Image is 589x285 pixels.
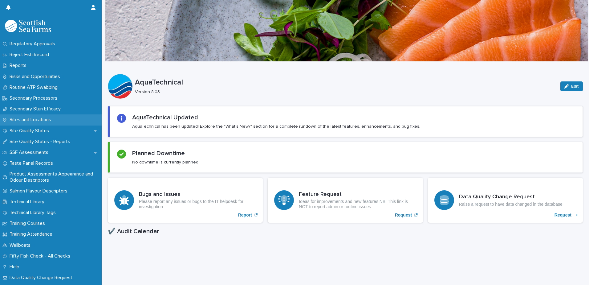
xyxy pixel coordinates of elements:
[7,63,31,68] p: Reports
[428,178,583,223] a: Request
[268,178,423,223] a: Request
[7,221,50,226] p: Training Courses
[299,191,416,198] h3: Feature Request
[7,139,75,145] p: Site Quality Status - Reports
[7,41,60,47] p: Regulatory Approvals
[7,160,58,166] p: Taste Panel Records
[7,106,66,112] p: Secondary Stun Efficacy
[459,202,563,207] p: Raise a request to have data changed in the database
[395,213,412,218] p: Request
[7,188,72,194] p: Salmon Flavour Descriptors
[7,85,63,90] p: Routine ATP Swabbing
[560,81,583,91] button: Edit
[571,84,579,89] span: Edit
[7,242,35,248] p: Wellboats
[7,253,75,259] p: Fifty Fish Check - All Checks
[5,20,51,32] img: mMrefqRFQpe26GRNOUkG
[7,74,65,80] p: Risks and Opportunities
[135,89,553,95] p: Version 8.03
[554,213,571,218] p: Request
[139,199,256,209] p: Please report any issues or bugs to the IT helpdesk for investigation
[108,228,583,235] h1: ✔️ Audit Calendar
[7,95,62,101] p: Secondary Processors
[7,128,54,134] p: Site Quality Status
[132,150,185,157] h2: Planned Downtime
[135,78,555,87] p: AquaTechnical
[7,210,61,216] p: Technical Library Tags
[299,199,416,209] p: Ideas for improvements and new features NB: This link is NOT to report admin or routine issues
[238,213,252,218] p: Report
[108,178,263,223] a: Report
[7,117,56,123] p: Sites and Locations
[132,159,198,165] p: No downtime is currently planned
[7,150,53,155] p: SSF Assessments
[7,275,77,281] p: Data Quality Change Request
[7,52,54,58] p: Reject Fish Record
[132,124,420,129] p: AquaTechnical has been updated! Explore the "What's New?" section for a complete rundown of the l...
[7,199,49,205] p: Technical Library
[139,191,256,198] h3: Bugs and Issues
[7,264,24,270] p: Help
[459,194,563,200] h3: Data Quality Change Request
[132,114,198,121] h2: AquaTechnical Updated
[7,171,102,183] p: Product Assessments Appearance and Odour Descriptors
[7,231,57,237] p: Training Attendance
